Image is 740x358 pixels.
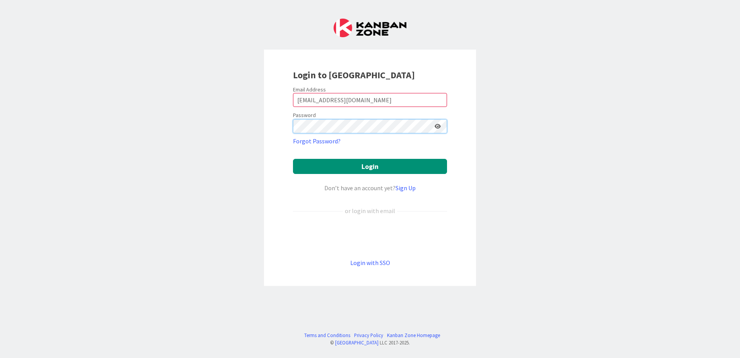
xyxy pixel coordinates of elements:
[387,332,440,339] a: Kanban Zone Homepage
[335,339,379,346] a: [GEOGRAPHIC_DATA]
[354,332,383,339] a: Privacy Policy
[396,184,416,192] a: Sign Up
[293,86,326,93] label: Email Address
[293,183,447,193] div: Don’t have an account yet?
[334,19,406,37] img: Kanban Zone
[293,69,415,81] b: Login to [GEOGRAPHIC_DATA]
[289,228,451,245] iframe: Sign in with Google Button
[293,159,447,174] button: Login
[304,332,350,339] a: Terms and Conditions
[300,339,440,346] div: © LLC 2017- 2025 .
[293,136,341,146] a: Forgot Password?
[293,111,316,119] label: Password
[350,259,390,267] a: Login with SSO
[343,206,397,215] div: or login with email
